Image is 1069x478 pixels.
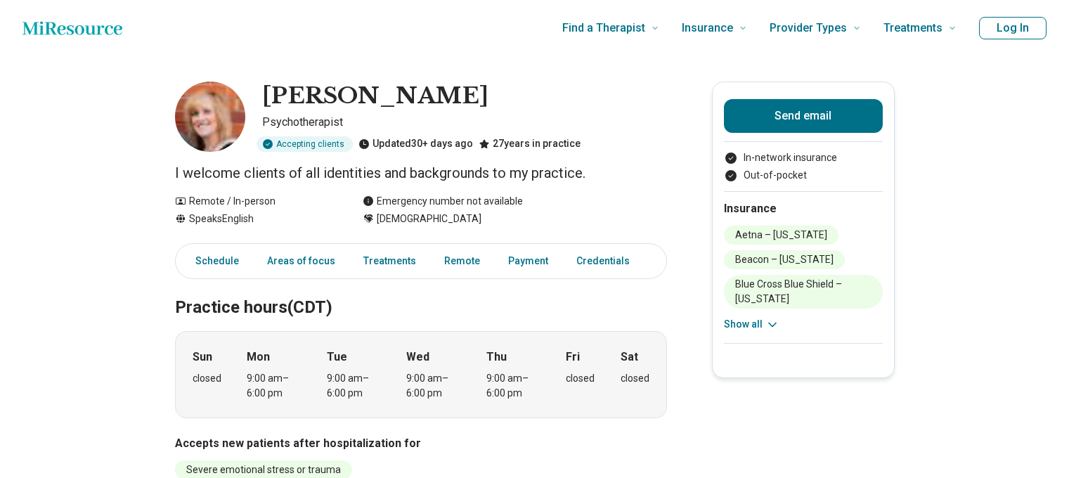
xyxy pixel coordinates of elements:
[568,247,647,276] a: Credentials
[770,18,847,38] span: Provider Types
[479,136,581,152] div: 27 years in practice
[193,371,221,386] div: closed
[363,194,523,209] div: Emergency number not available
[724,99,883,133] button: Send email
[621,349,638,366] strong: Sat
[724,275,883,309] li: Blue Cross Blue Shield – [US_STATE]
[979,17,1047,39] button: Log In
[175,262,667,320] h2: Practice hours (CDT)
[406,371,460,401] div: 9:00 am – 6:00 pm
[257,136,353,152] div: Accepting clients
[486,371,540,401] div: 9:00 am – 6:00 pm
[22,14,122,42] a: Home page
[247,349,270,366] strong: Mon
[724,250,845,269] li: Beacon – [US_STATE]
[179,247,247,276] a: Schedule
[566,371,595,386] div: closed
[175,435,667,452] h3: Accepts new patients after hospitalization for
[406,349,429,366] strong: Wed
[175,82,245,152] img: Laura Turner, Psychotherapist
[175,212,335,226] div: Speaks English
[724,200,883,217] h2: Insurance
[621,371,649,386] div: closed
[724,317,779,332] button: Show all
[724,168,883,183] li: Out-of-pocket
[500,247,557,276] a: Payment
[883,18,942,38] span: Treatments
[262,114,667,131] p: Psychotherapist
[358,136,473,152] div: Updated 30+ days ago
[566,349,580,366] strong: Fri
[562,18,645,38] span: Find a Therapist
[193,349,212,366] strong: Sun
[436,247,488,276] a: Remote
[377,212,481,226] span: [DEMOGRAPHIC_DATA]
[175,194,335,209] div: Remote / In-person
[486,349,507,366] strong: Thu
[175,331,667,418] div: When does the program meet?
[724,226,838,245] li: Aetna – [US_STATE]
[327,349,347,366] strong: Tue
[247,371,301,401] div: 9:00 am – 6:00 pm
[724,150,883,183] ul: Payment options
[259,247,344,276] a: Areas of focus
[262,82,488,111] h1: [PERSON_NAME]
[327,371,381,401] div: 9:00 am – 6:00 pm
[355,247,425,276] a: Treatments
[175,163,667,183] p: I welcome clients of all identities and backgrounds to my practice.
[724,150,883,165] li: In-network insurance
[682,18,733,38] span: Insurance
